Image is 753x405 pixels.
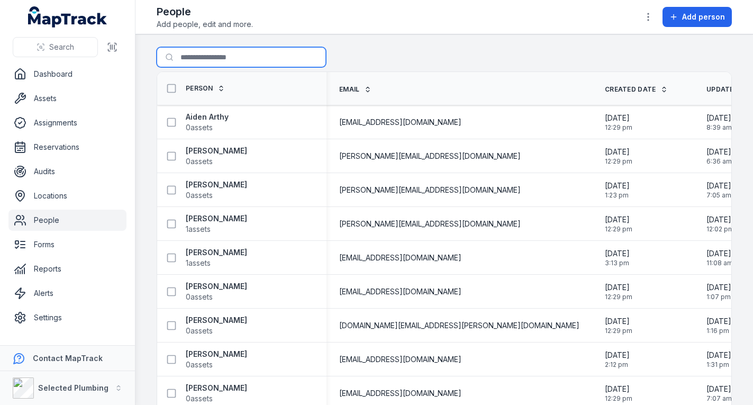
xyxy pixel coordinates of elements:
[605,350,630,361] span: [DATE]
[186,281,247,302] a: [PERSON_NAME]0assets
[186,326,213,336] span: 0 assets
[706,123,732,132] span: 8:39 am
[8,161,126,182] a: Audits
[339,320,579,331] span: [DOMAIN_NAME][EMAIL_ADDRESS][PERSON_NAME][DOMAIN_NAME]
[186,224,211,235] span: 1 assets
[605,181,630,200] time: 2/13/2025, 1:23:00 PM
[186,190,213,201] span: 0 assets
[186,112,229,122] strong: Aiden Arthy
[605,214,632,225] span: [DATE]
[8,210,126,231] a: People
[605,384,632,403] time: 1/14/2025, 12:29:42 PM
[157,19,253,30] span: Add people, edit and more.
[706,191,731,200] span: 7:05 am
[706,248,733,267] time: 8/11/2025, 11:08:49 AM
[186,213,247,224] strong: [PERSON_NAME]
[706,282,731,293] span: [DATE]
[186,383,247,404] a: [PERSON_NAME]0assets
[186,393,213,404] span: 0 assets
[8,283,126,304] a: Alerts
[605,316,632,335] time: 1/14/2025, 12:29:42 PM
[186,122,213,133] span: 0 assets
[186,84,225,93] a: Person
[605,113,632,132] time: 1/14/2025, 12:29:42 PM
[706,316,731,327] span: [DATE]
[186,112,229,133] a: Aiden Arthy0assets
[8,64,126,85] a: Dashboard
[339,151,521,161] span: [PERSON_NAME][EMAIL_ADDRESS][DOMAIN_NAME]
[706,293,731,301] span: 1:07 pm
[8,137,126,158] a: Reservations
[605,282,632,293] span: [DATE]
[186,146,247,156] strong: [PERSON_NAME]
[605,282,632,301] time: 1/14/2025, 12:29:42 PM
[605,225,632,233] span: 12:29 pm
[186,258,211,268] span: 1 assets
[706,113,732,132] time: 8/18/2025, 8:39:46 AM
[706,225,734,233] span: 12:02 pm
[8,234,126,255] a: Forms
[706,384,732,403] time: 8/15/2025, 7:07:26 AM
[339,253,461,263] span: [EMAIL_ADDRESS][DOMAIN_NAME]
[186,146,247,167] a: [PERSON_NAME]0assets
[706,214,734,225] span: [DATE]
[186,247,247,268] a: [PERSON_NAME]1assets
[186,349,247,359] strong: [PERSON_NAME]
[339,85,360,94] span: Email
[339,219,521,229] span: [PERSON_NAME][EMAIL_ADDRESS][DOMAIN_NAME]
[605,191,630,200] span: 1:23 pm
[186,315,247,336] a: [PERSON_NAME]0assets
[706,248,733,259] span: [DATE]
[706,214,734,233] time: 8/11/2025, 12:02:58 PM
[8,112,126,133] a: Assignments
[682,12,725,22] span: Add person
[605,214,632,233] time: 1/14/2025, 12:29:42 PM
[49,42,74,52] span: Search
[605,384,632,394] span: [DATE]
[605,113,632,123] span: [DATE]
[186,213,247,235] a: [PERSON_NAME]1assets
[28,6,107,28] a: MapTrack
[186,315,247,326] strong: [PERSON_NAME]
[706,147,732,157] span: [DATE]
[13,37,98,57] button: Search
[186,281,247,292] strong: [PERSON_NAME]
[605,394,632,403] span: 12:29 pm
[706,327,731,335] span: 1:16 pm
[663,7,732,27] button: Add person
[605,248,630,267] time: 2/28/2025, 3:13:20 PM
[706,113,732,123] span: [DATE]
[33,354,103,363] strong: Contact MapTrack
[605,327,632,335] span: 12:29 pm
[186,359,213,370] span: 0 assets
[339,85,371,94] a: Email
[605,123,632,132] span: 12:29 pm
[38,383,108,392] strong: Selected Plumbing
[186,247,247,258] strong: [PERSON_NAME]
[706,147,732,166] time: 8/15/2025, 6:36:29 AM
[186,383,247,393] strong: [PERSON_NAME]
[706,282,731,301] time: 8/11/2025, 1:07:47 PM
[339,286,461,297] span: [EMAIL_ADDRESS][DOMAIN_NAME]
[706,350,731,361] span: [DATE]
[605,361,630,369] span: 2:12 pm
[339,354,461,365] span: [EMAIL_ADDRESS][DOMAIN_NAME]
[706,181,731,191] span: [DATE]
[605,85,668,94] a: Created Date
[186,292,213,302] span: 0 assets
[605,85,656,94] span: Created Date
[186,156,213,167] span: 0 assets
[157,4,253,19] h2: People
[706,384,732,394] span: [DATE]
[605,259,630,267] span: 3:13 pm
[339,388,461,399] span: [EMAIL_ADDRESS][DOMAIN_NAME]
[339,117,461,128] span: [EMAIL_ADDRESS][DOMAIN_NAME]
[186,179,247,190] strong: [PERSON_NAME]
[8,88,126,109] a: Assets
[605,147,632,157] span: [DATE]
[186,349,247,370] a: [PERSON_NAME]0assets
[186,84,213,93] span: Person
[605,157,632,166] span: 12:29 pm
[706,316,731,335] time: 8/11/2025, 1:16:06 PM
[706,181,731,200] time: 8/15/2025, 7:05:36 AM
